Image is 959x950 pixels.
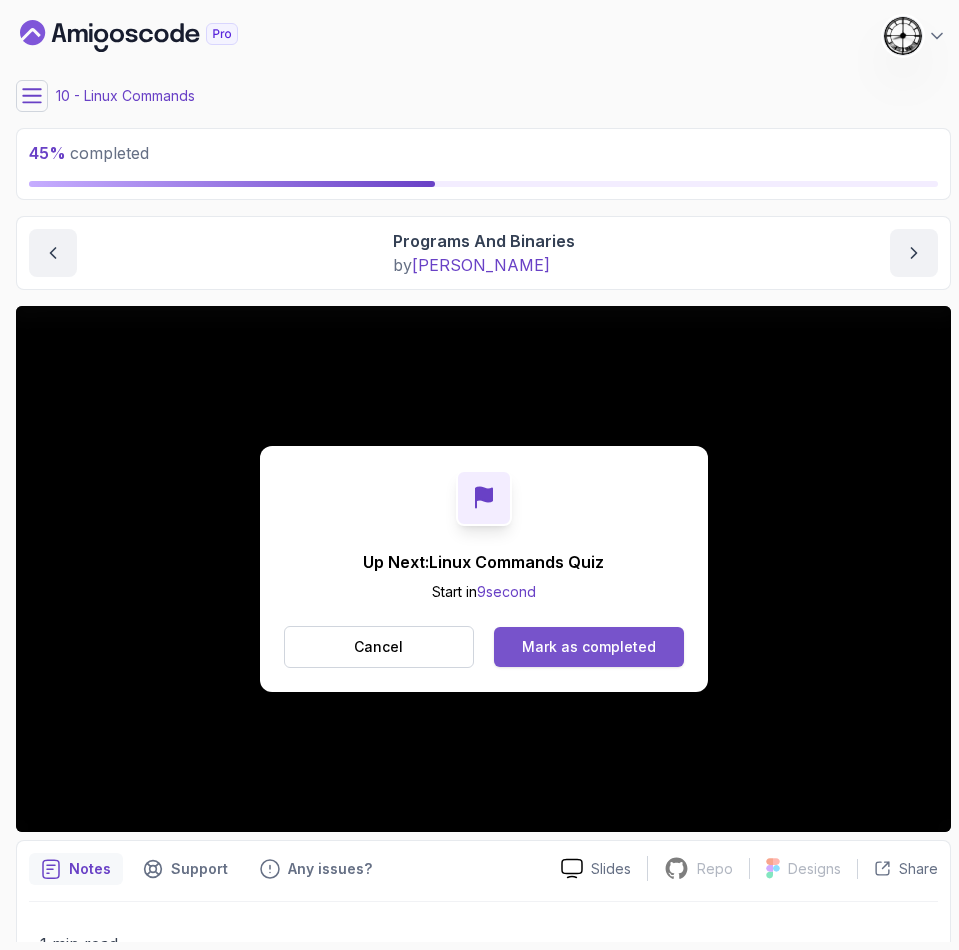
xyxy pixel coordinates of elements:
[29,229,77,277] button: previous content
[788,859,841,879] p: Designs
[69,859,111,879] p: Notes
[393,253,575,277] p: by
[16,306,951,832] iframe: To enrich screen reader interactions, please activate Accessibility in Grammarly extension settings
[363,582,604,602] p: Start in
[857,859,938,879] button: Share
[890,229,938,277] button: next content
[522,637,656,657] div: Mark as completed
[288,859,372,879] p: Any issues?
[29,853,123,885] button: notes button
[248,853,384,885] button: Feedback button
[545,858,647,879] a: Slides
[29,143,149,163] span: completed
[899,859,938,879] p: Share
[697,859,733,879] p: Repo
[477,583,536,600] span: 9 second
[884,17,922,55] img: user profile image
[29,143,66,163] span: 45 %
[363,550,604,574] p: Up Next: Linux Commands Quiz
[20,20,284,52] a: Dashboard
[494,627,683,667] button: Mark as completed
[883,16,947,56] button: user profile image
[354,637,403,657] p: Cancel
[393,229,575,253] p: Programs And Binaries
[131,853,240,885] button: Support button
[412,255,550,275] span: [PERSON_NAME]
[56,86,195,106] p: 10 - Linux Commands
[591,859,631,879] p: Slides
[284,626,475,668] button: Cancel
[171,859,228,879] p: Support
